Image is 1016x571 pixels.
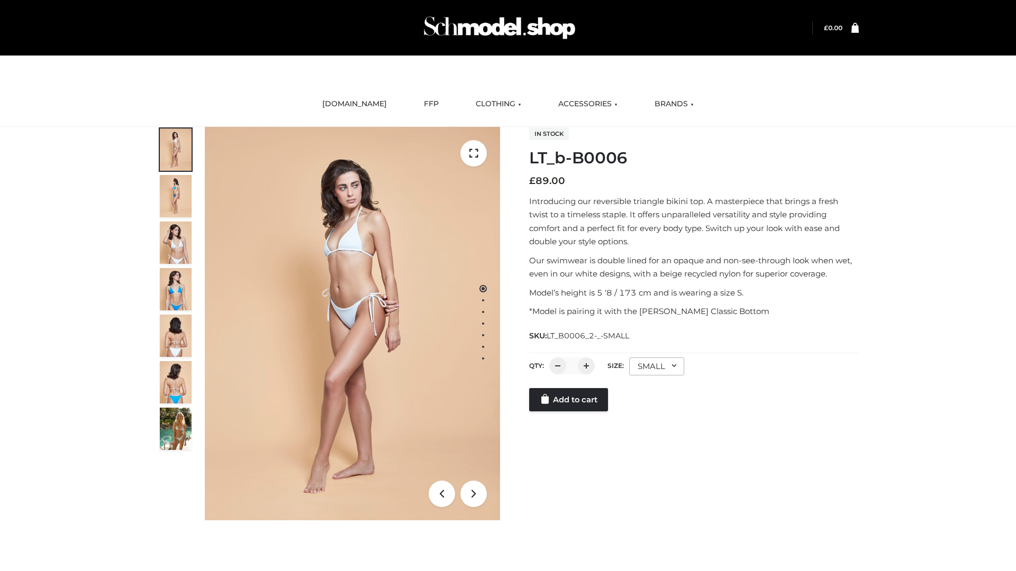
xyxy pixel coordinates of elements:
img: ArielClassicBikiniTop_CloudNine_AzureSky_OW114ECO_4-scaled.jpg [160,268,192,310]
p: *Model is pairing it with the [PERSON_NAME] Classic Bottom [529,305,859,318]
img: ArielClassicBikiniTop_CloudNine_AzureSky_OW114ECO_8-scaled.jpg [160,361,192,403]
p: Model’s height is 5 ‘8 / 173 cm and is wearing a size S. [529,286,859,300]
img: Schmodel Admin 964 [420,7,579,49]
label: Size: [607,362,624,370]
div: SMALL [629,357,684,375]
span: £ [824,24,828,32]
a: CLOTHING [468,93,529,116]
a: BRANDS [647,93,702,116]
img: ArielClassicBikiniTop_CloudNine_AzureSky_OW114ECO_1 [205,127,500,520]
bdi: 0.00 [824,24,842,32]
a: FFP [416,93,447,116]
a: £0.00 [824,24,842,32]
span: In stock [529,127,569,140]
span: LT_B0006_2-_-SMALL [547,331,629,340]
img: Arieltop_CloudNine_AzureSky2.jpg [160,408,192,450]
span: £ [529,175,536,187]
img: ArielClassicBikiniTop_CloudNine_AzureSky_OW114ECO_1-scaled.jpg [160,128,192,171]
img: ArielClassicBikiniTop_CloudNine_AzureSky_OW114ECO_7-scaled.jpg [160,315,192,357]
img: ArielClassicBikiniTop_CloudNine_AzureSky_OW114ECO_3-scaled.jpg [160,222,192,264]
a: ACCESSORIES [550,93,625,116]
a: Add to cart [529,388,608,411]
a: [DOMAIN_NAME] [314,93,395,116]
bdi: 89.00 [529,175,565,187]
label: QTY: [529,362,544,370]
p: Our swimwear is double lined for an opaque and non-see-through look when wet, even in our white d... [529,254,859,281]
h1: LT_b-B0006 [529,149,859,168]
img: ArielClassicBikiniTop_CloudNine_AzureSky_OW114ECO_2-scaled.jpg [160,175,192,217]
span: SKU: [529,329,630,342]
p: Introducing our reversible triangle bikini top. A masterpiece that brings a fresh twist to a time... [529,195,859,248]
